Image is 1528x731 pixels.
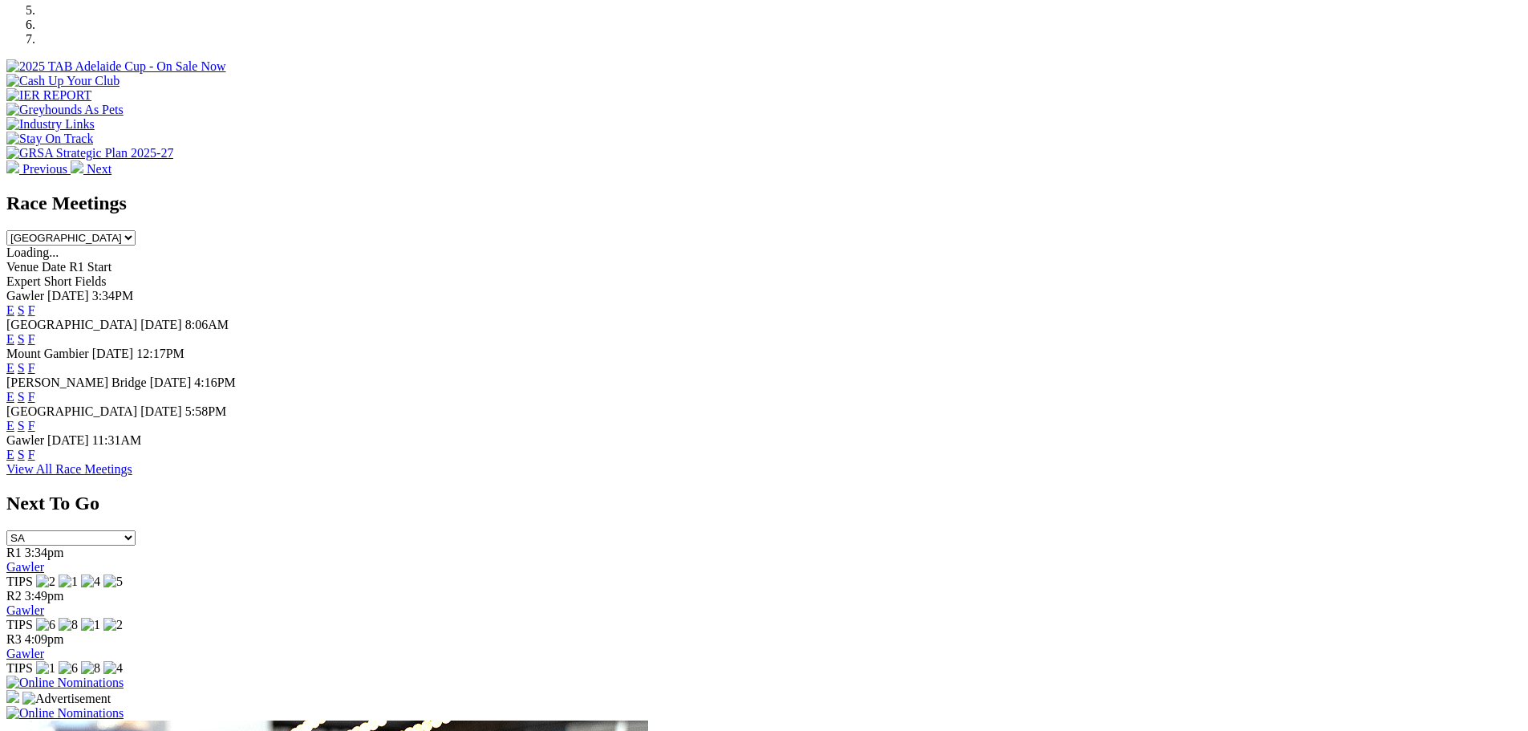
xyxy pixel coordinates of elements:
[194,376,236,389] span: 4:16PM
[136,347,184,360] span: 12:17PM
[6,462,132,476] a: View All Race Meetings
[28,332,35,346] a: F
[22,162,67,176] span: Previous
[18,448,25,461] a: S
[59,661,78,676] img: 6
[81,618,100,632] img: 1
[140,404,182,418] span: [DATE]
[59,618,78,632] img: 8
[6,193,1522,214] h2: Race Meetings
[6,332,14,346] a: E
[92,433,142,447] span: 11:31AM
[6,433,44,447] span: Gawler
[22,692,111,706] img: Advertisement
[6,103,124,117] img: Greyhounds As Pets
[6,676,124,690] img: Online Nominations
[6,632,22,646] span: R3
[140,318,182,331] span: [DATE]
[6,318,137,331] span: [GEOGRAPHIC_DATA]
[6,274,41,288] span: Expert
[6,361,14,375] a: E
[28,303,35,317] a: F
[36,575,55,589] img: 2
[42,260,66,274] span: Date
[6,647,44,660] a: Gawler
[25,546,64,559] span: 3:34pm
[6,448,14,461] a: E
[47,433,89,447] span: [DATE]
[28,448,35,461] a: F
[47,289,89,303] span: [DATE]
[18,390,25,404] a: S
[6,419,14,433] a: E
[92,347,134,360] span: [DATE]
[18,361,25,375] a: S
[87,162,111,176] span: Next
[6,303,14,317] a: E
[25,632,64,646] span: 4:09pm
[150,376,192,389] span: [DATE]
[69,260,111,274] span: R1 Start
[6,246,59,259] span: Loading...
[103,661,123,676] img: 4
[6,603,44,617] a: Gawler
[28,361,35,375] a: F
[81,661,100,676] img: 8
[25,589,64,603] span: 3:49pm
[28,390,35,404] a: F
[6,347,89,360] span: Mount Gambier
[6,390,14,404] a: E
[6,59,226,74] img: 2025 TAB Adelaide Cup - On Sale Now
[6,376,147,389] span: [PERSON_NAME] Bridge
[6,546,22,559] span: R1
[71,162,111,176] a: Next
[28,419,35,433] a: F
[6,117,95,132] img: Industry Links
[6,146,173,160] img: GRSA Strategic Plan 2025-27
[81,575,100,589] img: 4
[6,575,33,588] span: TIPS
[36,661,55,676] img: 1
[44,274,72,288] span: Short
[6,160,19,173] img: chevron-left-pager-white.svg
[75,274,106,288] span: Fields
[6,618,33,632] span: TIPS
[6,706,124,721] img: Online Nominations
[6,661,33,675] span: TIPS
[18,419,25,433] a: S
[18,332,25,346] a: S
[6,74,120,88] img: Cash Up Your Club
[6,589,22,603] span: R2
[6,289,44,303] span: Gawler
[6,162,71,176] a: Previous
[6,132,93,146] img: Stay On Track
[71,160,83,173] img: chevron-right-pager-white.svg
[6,260,39,274] span: Venue
[6,404,137,418] span: [GEOGRAPHIC_DATA]
[6,88,91,103] img: IER REPORT
[6,493,1522,514] h2: Next To Go
[92,289,134,303] span: 3:34PM
[6,560,44,574] a: Gawler
[103,575,123,589] img: 5
[103,618,123,632] img: 2
[185,318,229,331] span: 8:06AM
[18,303,25,317] a: S
[6,690,19,703] img: 15187_Greyhounds_GreysPlayCentral_Resize_SA_WebsiteBanner_300x115_2025.jpg
[36,618,55,632] img: 6
[59,575,78,589] img: 1
[185,404,227,418] span: 5:58PM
